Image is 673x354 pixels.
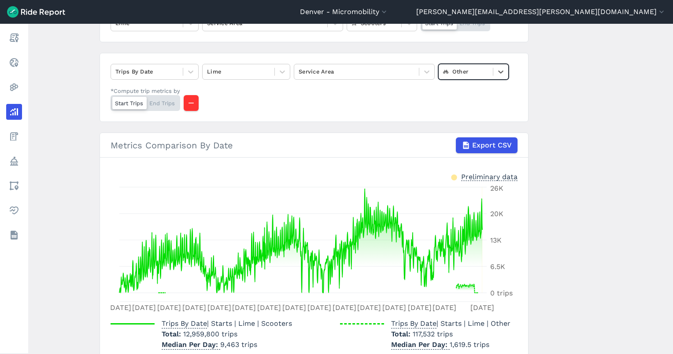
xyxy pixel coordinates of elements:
tspan: [DATE] [207,304,231,312]
a: Realtime [6,55,22,70]
tspan: [DATE] [157,304,181,312]
span: | Starts | Lime | Other [391,319,510,328]
a: Areas [6,178,22,194]
a: Analyze [6,104,22,120]
a: Policy [6,153,22,169]
tspan: 13K [490,236,502,244]
div: *Compute trip metrics by [111,87,180,95]
tspan: [DATE] [232,304,256,312]
tspan: [DATE] [408,304,432,312]
a: Health [6,203,22,218]
span: Trips By Date [162,317,207,328]
span: Total [162,330,183,338]
span: Export CSV [472,140,512,151]
a: Heatmaps [6,79,22,95]
tspan: [DATE] [357,304,381,312]
p: 9,463 trips [162,339,292,350]
img: Ride Report [7,6,65,18]
span: | Starts | Lime | Scooters [162,319,292,328]
tspan: [DATE] [107,304,131,312]
tspan: [DATE] [333,304,356,312]
a: Report [6,30,22,46]
tspan: [DATE] [470,304,494,312]
tspan: [DATE] [382,304,406,312]
tspan: [DATE] [282,304,306,312]
tspan: [DATE] [433,304,456,312]
span: Median Per Day [391,338,450,350]
tspan: 6.5K [490,262,505,271]
tspan: 26K [490,184,503,192]
span: Trips By Date [391,317,436,328]
span: 12,959,800 trips [183,330,237,338]
span: 117,532 trips [413,330,453,338]
button: Denver - Micromobility [300,7,388,17]
a: Fees [6,129,22,144]
p: 1,619.5 trips [391,339,510,350]
tspan: [DATE] [257,304,281,312]
span: Median Per Day [162,338,220,350]
tspan: [DATE] [182,304,206,312]
div: Metrics Comparison By Date [111,137,518,153]
button: [PERSON_NAME][EMAIL_ADDRESS][PERSON_NAME][DOMAIN_NAME] [416,7,666,17]
tspan: 20K [490,210,503,218]
tspan: 0 trips [490,289,513,297]
tspan: [DATE] [307,304,331,312]
tspan: [DATE] [132,304,156,312]
span: Total [391,330,413,338]
a: Datasets [6,227,22,243]
button: Export CSV [456,137,518,153]
div: Preliminary data [461,172,518,181]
